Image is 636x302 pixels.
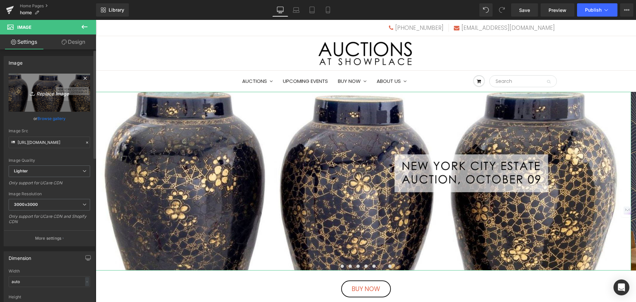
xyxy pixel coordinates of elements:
[245,261,295,277] a: BUY NOW
[541,3,574,17] a: Preview
[256,265,285,273] span: BUY NOW
[14,168,28,173] b: Lighter
[9,158,90,163] div: Image Quality
[182,51,237,72] a: UPCOMING EVENTS
[14,202,38,207] b: 3000x3000
[141,51,182,72] a: Auctions
[20,3,96,9] a: Home Pages
[85,277,89,286] div: -
[37,113,66,124] a: Browse gallery
[293,4,348,12] a: [PHONE_NUMBER]
[23,89,76,97] i: Replace Image
[9,269,90,273] div: Width
[9,252,31,261] div: Dimension
[577,3,617,17] button: Publish
[9,192,90,196] div: Image Resolution
[479,3,493,17] button: Undo
[237,51,276,72] a: BUY NOW
[9,137,90,148] input: Link
[519,7,530,14] span: Save
[613,279,629,295] div: Open Intercom Messenger
[4,230,95,246] button: More settings
[9,129,90,133] div: Image Src
[35,235,62,241] p: More settings
[320,3,336,17] a: Mobile
[9,180,90,190] div: Only support for UCare CDN
[495,3,508,17] button: Redo
[49,34,97,49] a: Design
[304,3,320,17] a: Tablet
[20,10,32,15] span: home
[358,4,459,12] a: [EMAIL_ADDRESS][DOMAIN_NAME]
[288,3,304,17] a: Laptop
[620,3,633,17] button: More
[96,3,129,17] a: New Library
[9,214,90,229] div: Only support for UCare CDN and Shopify CDN
[9,276,90,287] input: auto
[222,16,318,50] img: Showplace
[585,7,602,13] span: Publish
[9,295,90,299] div: Height
[17,25,31,30] span: Image
[276,51,316,72] a: ABOUT US
[394,55,461,67] input: Search
[272,3,288,17] a: Desktop
[9,56,23,66] div: Image
[549,7,566,14] span: Preview
[9,115,90,122] div: or
[109,7,124,13] span: Library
